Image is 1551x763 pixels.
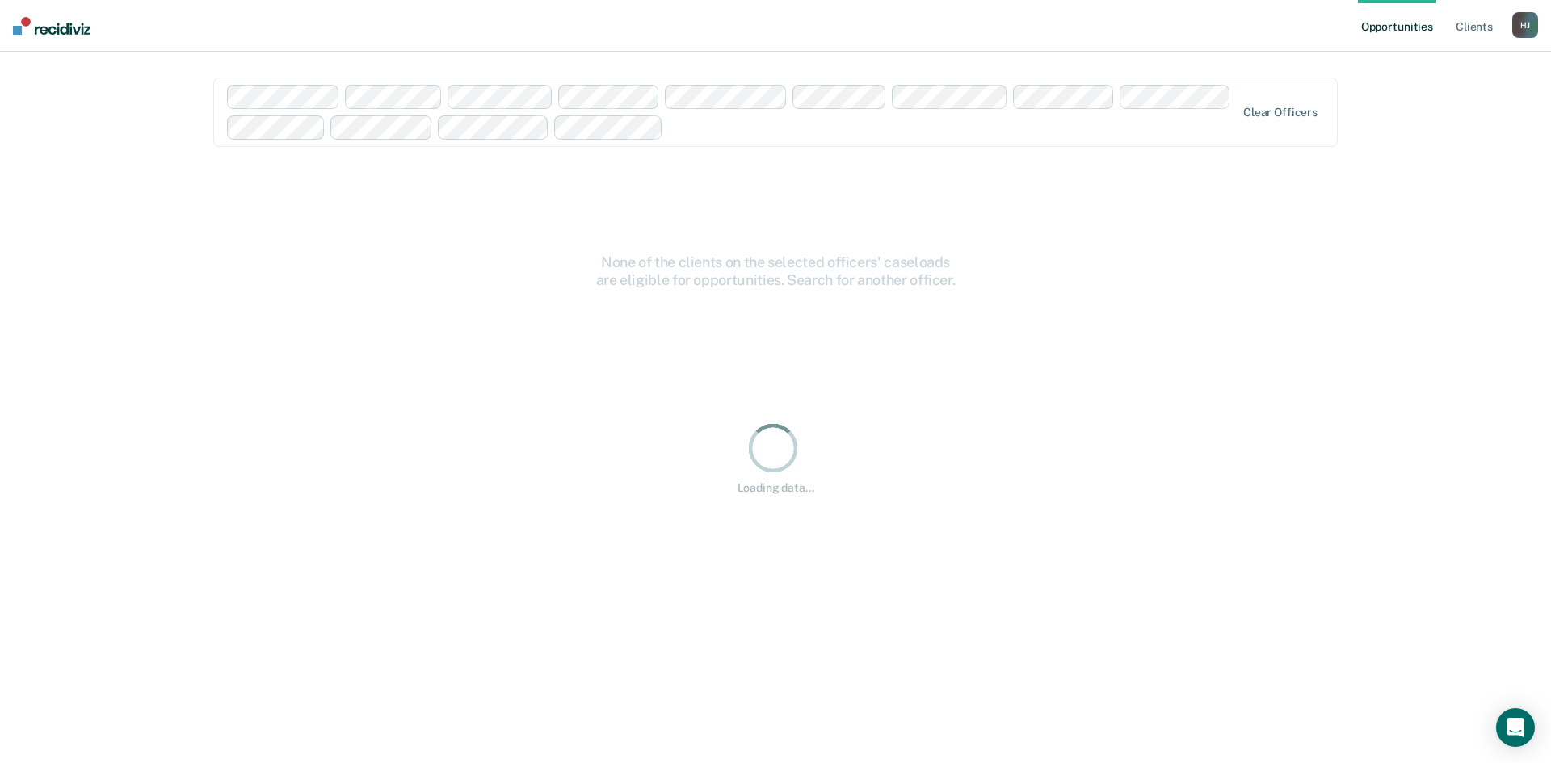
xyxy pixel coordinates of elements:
[1512,12,1538,38] div: H J
[1243,106,1318,119] div: Clear officers
[1496,708,1535,747] div: Open Intercom Messenger
[738,481,814,495] div: Loading data...
[1512,12,1538,38] button: HJ
[13,17,90,35] img: Recidiviz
